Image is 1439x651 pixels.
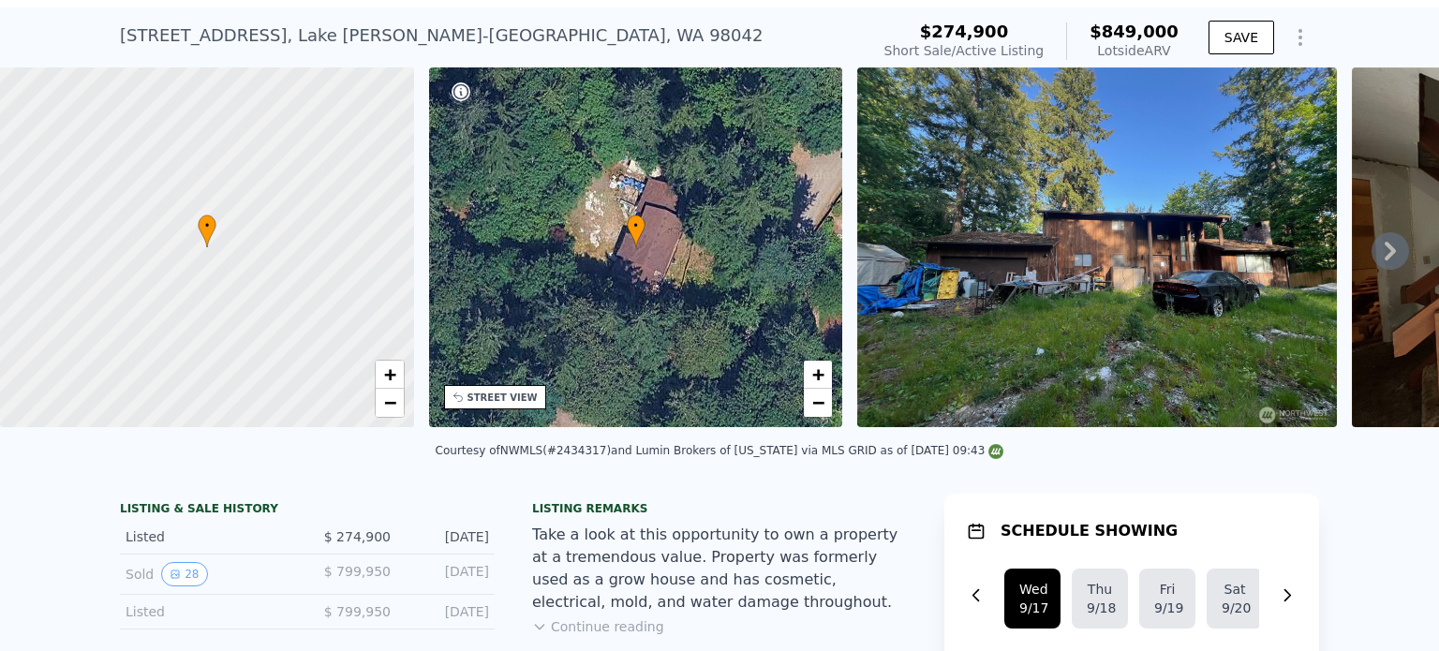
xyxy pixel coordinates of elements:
[532,524,907,614] div: Take a look at this opportunity to own a property at a tremendous value. Property was formerly us...
[627,217,645,234] span: •
[324,604,391,619] span: $ 799,950
[956,43,1044,58] span: Active Listing
[1072,569,1128,629] button: Thu9/18
[198,217,216,234] span: •
[1090,41,1179,60] div: Lotside ARV
[812,391,824,414] span: −
[1207,569,1263,629] button: Sat9/20
[1282,19,1319,56] button: Show Options
[120,501,495,520] div: LISTING & SALE HISTORY
[383,362,395,386] span: +
[198,215,216,247] div: •
[1004,569,1061,629] button: Wed9/17
[383,391,395,414] span: −
[1087,580,1113,599] div: Thu
[1222,580,1248,599] div: Sat
[988,444,1003,459] img: NWMLS Logo
[1222,599,1248,617] div: 9/20
[467,391,538,405] div: STREET VIEW
[120,22,763,49] div: [STREET_ADDRESS] , Lake [PERSON_NAME]-[GEOGRAPHIC_DATA] , WA 98042
[1090,22,1179,41] span: $849,000
[436,444,1004,457] div: Courtesy of NWMLS (#2434317) and Lumin Brokers of [US_STATE] via MLS GRID as of [DATE] 09:43
[1209,21,1274,54] button: SAVE
[1139,569,1195,629] button: Fri9/19
[812,362,824,386] span: +
[857,67,1337,427] img: Sale: 169697744 Parcel: 97383310
[376,389,404,417] a: Zoom out
[1019,580,1046,599] div: Wed
[324,529,391,544] span: $ 274,900
[1154,599,1180,617] div: 9/19
[1001,520,1178,542] h1: SCHEDULE SHOWING
[532,501,907,516] div: Listing remarks
[376,361,404,389] a: Zoom in
[126,602,292,621] div: Listed
[884,43,957,58] span: Short Sale /
[920,22,1009,41] span: $274,900
[804,361,832,389] a: Zoom in
[1087,599,1113,617] div: 9/18
[126,527,292,546] div: Listed
[406,602,489,621] div: [DATE]
[627,215,645,247] div: •
[406,562,489,586] div: [DATE]
[126,562,292,586] div: Sold
[532,617,664,636] button: Continue reading
[406,527,489,546] div: [DATE]
[324,564,391,579] span: $ 799,950
[161,562,207,586] button: View historical data
[804,389,832,417] a: Zoom out
[1154,580,1180,599] div: Fri
[1019,599,1046,617] div: 9/17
